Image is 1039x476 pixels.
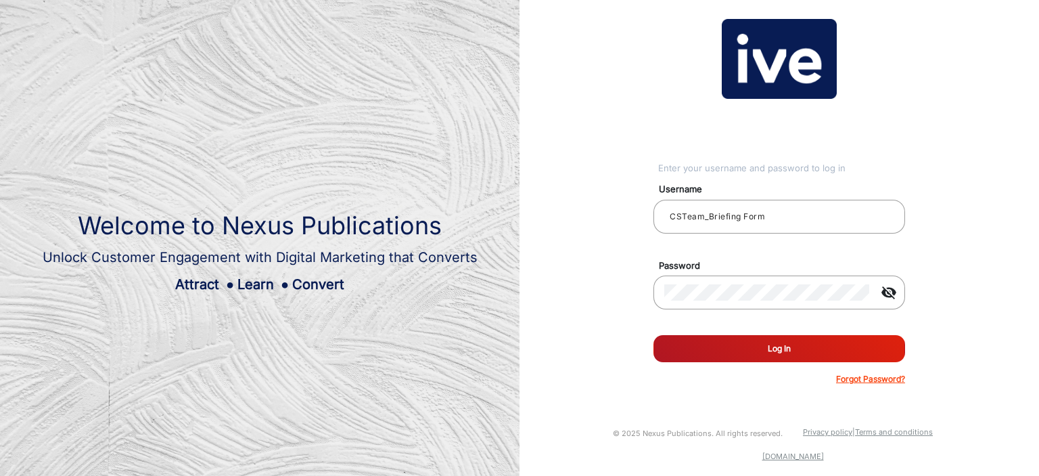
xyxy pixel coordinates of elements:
[836,373,905,385] p: Forgot Password?
[658,162,905,175] div: Enter your username and password to log in
[803,427,852,437] a: Privacy policy
[43,211,478,240] h1: Welcome to Nexus Publications
[613,429,783,438] small: © 2025 Nexus Publications. All rights reserved.
[43,247,478,267] div: Unlock Customer Engagement with Digital Marketing that Converts
[873,284,905,301] mat-icon: visibility_off
[855,427,933,437] a: Terms and conditions
[664,209,894,225] input: Your username
[649,183,921,196] mat-label: Username
[653,335,905,362] button: Log In
[762,452,824,461] a: [DOMAIN_NAME]
[649,259,921,273] mat-label: Password
[281,276,289,293] span: ●
[43,274,478,295] div: Attract Learn Convert
[226,276,234,293] span: ●
[852,427,855,437] a: |
[722,19,837,99] img: vmg-logo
